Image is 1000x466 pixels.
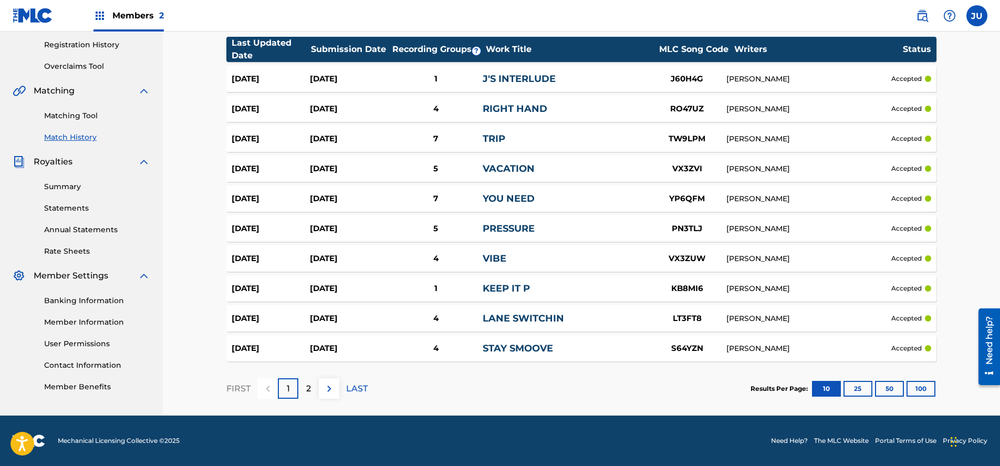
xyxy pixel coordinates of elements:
[812,381,841,397] button: 10
[726,223,891,234] div: [PERSON_NAME]
[44,132,150,143] a: Match History
[751,384,810,393] p: Results Per Page:
[891,74,922,84] p: accepted
[93,9,106,22] img: Top Rightsholders
[34,156,72,168] span: Royalties
[483,313,564,324] a: LANE SWITCHIN
[310,133,388,145] div: [DATE]
[13,434,45,447] img: logo
[891,134,922,143] p: accepted
[966,5,987,26] div: User Menu
[310,163,388,175] div: [DATE]
[843,381,872,397] button: 25
[891,284,922,293] p: accepted
[486,43,654,56] div: Work Title
[648,223,726,235] div: PN3TLJ
[138,156,150,168] img: expand
[971,303,1000,390] iframe: Resource Center
[726,74,891,85] div: [PERSON_NAME]
[483,163,535,174] a: VACATION
[44,61,150,72] a: Overclaims Tool
[875,381,904,397] button: 50
[648,73,726,85] div: J60H4G
[306,382,311,395] p: 2
[939,5,960,26] div: Help
[310,253,388,265] div: [DATE]
[159,11,164,20] span: 2
[232,223,310,235] div: [DATE]
[891,254,922,263] p: accepted
[389,283,483,295] div: 1
[814,436,869,446] a: The MLC Website
[389,133,483,145] div: 7
[483,73,556,85] a: J'S INTERLUDE
[58,436,180,446] span: Mechanical Licensing Collective © 2025
[771,436,808,446] a: Need Help?
[726,283,891,294] div: [PERSON_NAME]
[947,416,1000,466] iframe: Chat Widget
[648,343,726,355] div: S64YZN
[44,110,150,121] a: Matching Tool
[287,382,290,395] p: 1
[389,103,483,115] div: 4
[232,313,310,325] div: [DATE]
[483,103,547,115] a: RIGHT HAND
[310,283,388,295] div: [DATE]
[323,382,336,395] img: right
[232,73,310,85] div: [DATE]
[44,381,150,392] a: Member Benefits
[654,43,733,56] div: MLC Song Code
[483,253,506,264] a: VIBE
[232,37,310,62] div: Last Updated Date
[891,314,922,323] p: accepted
[232,103,310,115] div: [DATE]
[44,338,150,349] a: User Permissions
[44,317,150,328] a: Member Information
[232,133,310,145] div: [DATE]
[44,181,150,192] a: Summary
[310,343,388,355] div: [DATE]
[891,344,922,353] p: accepted
[648,193,726,205] div: YP6QFM
[916,9,929,22] img: search
[389,343,483,355] div: 4
[483,223,535,234] a: PRESSURE
[311,43,390,56] div: Submission Date
[138,85,150,97] img: expand
[391,43,485,56] div: Recording Groups
[13,270,25,282] img: Member Settings
[310,313,388,325] div: [DATE]
[389,73,483,85] div: 1
[310,103,388,115] div: [DATE]
[726,313,891,324] div: [PERSON_NAME]
[734,43,902,56] div: Writers
[648,313,726,325] div: LT3FT8
[44,203,150,214] a: Statements
[951,426,957,458] div: Drag
[648,283,726,295] div: KB8MI6
[648,103,726,115] div: RO47UZ
[44,39,150,50] a: Registration History
[726,253,891,264] div: [PERSON_NAME]
[389,223,483,235] div: 5
[726,193,891,204] div: [PERSON_NAME]
[44,246,150,257] a: Rate Sheets
[726,343,891,354] div: [PERSON_NAME]
[389,193,483,205] div: 7
[13,8,53,23] img: MLC Logo
[891,194,922,203] p: accepted
[44,295,150,306] a: Banking Information
[943,9,956,22] img: help
[483,193,535,204] a: YOU NEED
[310,73,388,85] div: [DATE]
[13,156,25,168] img: Royalties
[232,253,310,265] div: [DATE]
[891,164,922,173] p: accepted
[138,270,150,282] img: expand
[389,253,483,265] div: 4
[943,436,987,446] a: Privacy Policy
[891,224,922,233] p: accepted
